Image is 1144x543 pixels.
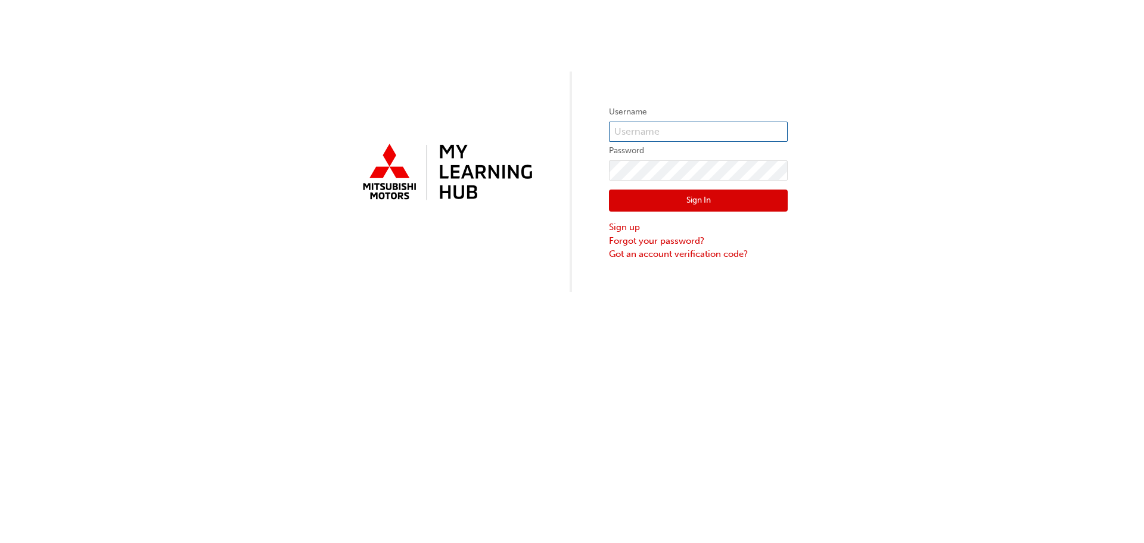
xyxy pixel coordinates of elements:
button: Sign In [609,190,788,212]
img: mmal [356,139,535,207]
input: Username [609,122,788,142]
label: Username [609,105,788,119]
a: Sign up [609,221,788,234]
a: Got an account verification code? [609,247,788,261]
label: Password [609,144,788,158]
a: Forgot your password? [609,234,788,248]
